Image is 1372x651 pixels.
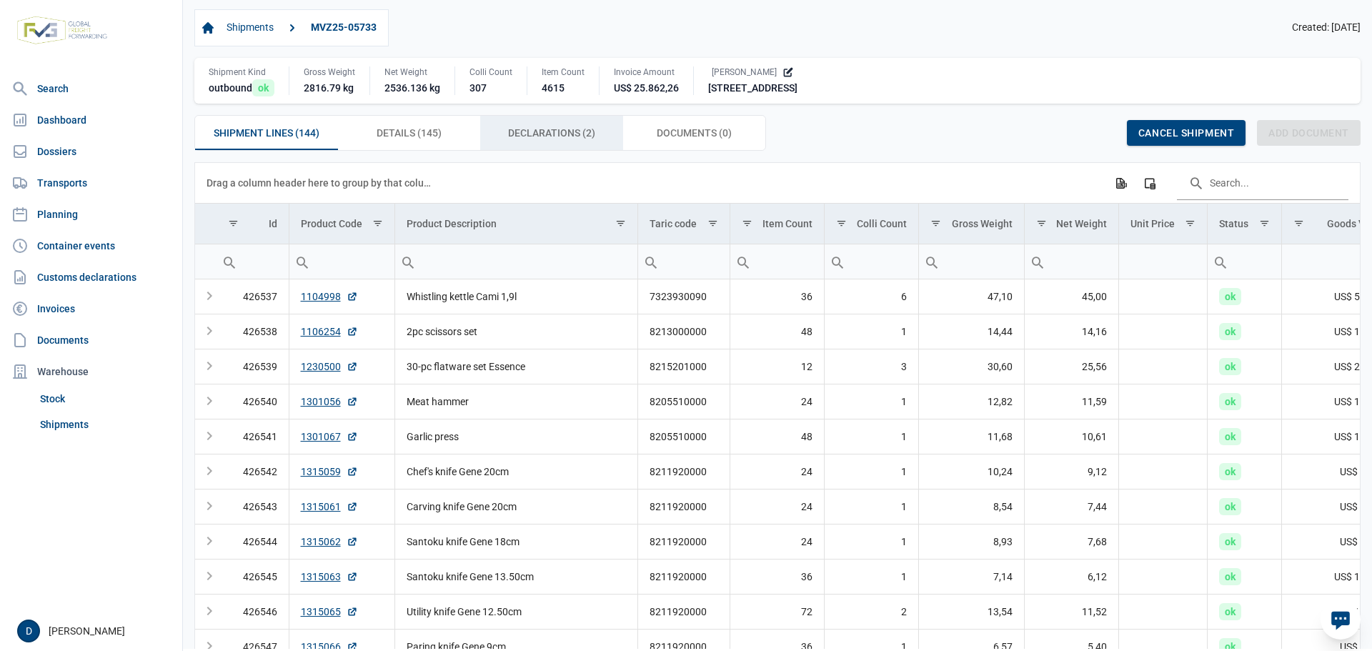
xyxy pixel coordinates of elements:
[1024,489,1119,524] td: 7,44
[252,79,274,96] span: ok
[301,464,358,479] a: 1315059
[825,314,919,349] td: 1
[195,489,217,524] td: Expand
[657,124,732,141] span: Documents (0)
[1208,244,1281,279] input: Filter cell
[730,489,825,524] td: 24
[919,524,1024,559] td: 8,93
[1219,603,1241,620] span: ok
[1208,244,1282,279] td: Filter cell
[836,218,847,229] span: Show filter options for column 'Colli Count'
[1119,244,1207,279] input: Filter cell
[1024,314,1119,349] td: 14,16
[730,279,825,314] td: 36
[395,244,637,279] input: Filter cell
[6,106,177,134] a: Dashboard
[637,244,730,279] td: Filter cell
[6,169,177,197] a: Transports
[1025,244,1119,279] input: Filter cell
[730,349,825,384] td: 12
[1108,170,1133,196] div: Export all data to Excel
[6,357,177,386] div: Warehouse
[301,289,358,304] a: 1104998
[1127,120,1246,146] div: Cancel shipment
[301,535,358,549] a: 1315062
[730,594,825,629] td: 72
[195,594,217,629] td: Expand
[1024,454,1119,489] td: 9,12
[919,244,945,279] div: Search box
[395,419,638,454] td: Garlic press
[217,594,289,629] td: 426546
[217,419,289,454] td: 426541
[615,218,626,229] span: Show filter options for column 'Product Description'
[1119,244,1208,279] td: Filter cell
[395,244,638,279] td: Filter cell
[637,204,730,244] td: Column Taric code
[1219,393,1241,410] span: ok
[762,218,812,229] div: Item Count
[742,218,752,229] span: Show filter options for column 'Item Count'
[207,172,436,194] div: Drag a column header here to group by that column
[217,204,289,244] td: Column Id
[919,559,1024,594] td: 7,14
[217,454,289,489] td: 426542
[825,279,919,314] td: 6
[289,204,395,244] td: Column Product Code
[825,244,850,279] div: Search box
[395,244,421,279] div: Search box
[301,570,358,584] a: 1315063
[1292,21,1361,34] span: Created: [DATE]
[730,244,825,279] input: Filter cell
[395,524,638,559] td: Santoku knife Gene 18cm
[919,419,1024,454] td: 11,68
[469,66,512,78] div: Colli Count
[919,204,1024,244] td: Column Gross Weight
[1219,358,1241,375] span: ok
[1219,498,1241,515] span: ok
[217,349,289,384] td: 426539
[1259,218,1270,229] span: Show filter options for column 'Status'
[1024,349,1119,384] td: 25,56
[6,263,177,292] a: Customs declarations
[730,559,825,594] td: 36
[269,218,277,229] div: Id
[1293,218,1304,229] span: Show filter options for column 'Goods Value'
[301,394,358,409] a: 1301056
[6,200,177,229] a: Planning
[1024,594,1119,629] td: 11,52
[1219,428,1241,445] span: ok
[1219,288,1241,305] span: ok
[395,349,638,384] td: 30-pc flatware set Essence
[825,204,919,244] td: Column Colli Count
[195,384,217,419] td: Expand
[825,244,919,279] td: Filter cell
[17,620,40,642] button: D
[395,384,638,419] td: Meat hammer
[195,419,217,454] td: Expand
[217,244,289,279] input: Filter cell
[1219,533,1241,550] span: ok
[857,218,907,229] div: Colli Count
[301,605,358,619] a: 1315065
[637,454,730,489] td: 8211920000
[1219,218,1248,229] div: Status
[1137,170,1163,196] div: Column Chooser
[217,244,242,279] div: Search box
[1219,323,1241,340] span: ok
[1024,279,1119,314] td: 45,00
[384,81,440,95] div: 2536.136 kg
[207,163,1348,203] div: Data grid toolbar
[195,314,217,349] td: Expand
[712,66,777,78] span: [PERSON_NAME]
[1130,218,1175,229] div: Unit Price
[638,244,730,279] input: Filter cell
[637,524,730,559] td: 8211920000
[289,244,395,279] input: Filter cell
[919,279,1024,314] td: 47,10
[195,559,217,594] td: Expand
[214,124,319,141] span: Shipment Lines (144)
[825,419,919,454] td: 1
[6,137,177,166] a: Dossiers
